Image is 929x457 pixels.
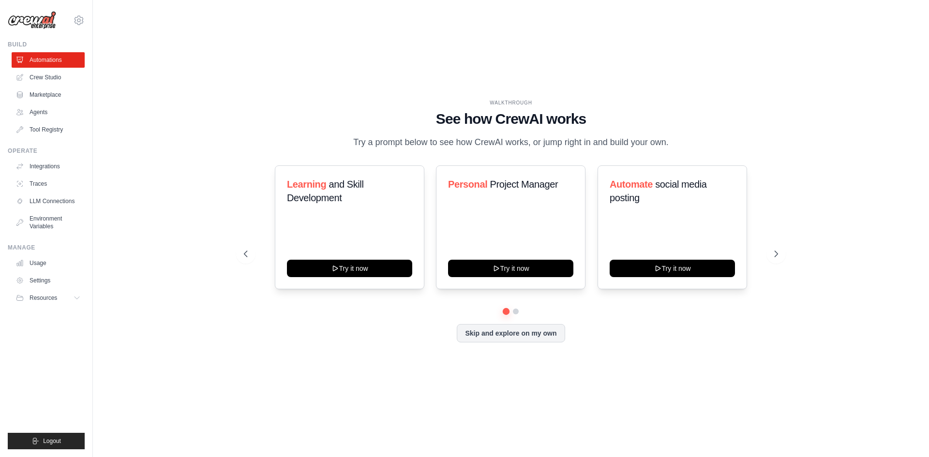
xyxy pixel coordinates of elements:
span: Learning [287,179,326,190]
a: Settings [12,273,85,288]
p: Try a prompt below to see how CrewAI works, or jump right in and build your own. [348,135,674,149]
button: Logout [8,433,85,449]
h1: See how CrewAI works [244,110,778,128]
span: Automate [610,179,653,190]
div: Build [8,41,85,48]
a: Usage [12,255,85,271]
a: Tool Registry [12,122,85,137]
div: Operate [8,147,85,155]
div: Manage [8,244,85,251]
button: Try it now [448,260,573,277]
a: Agents [12,104,85,120]
button: Resources [12,290,85,306]
div: WALKTHROUGH [244,99,778,106]
img: Logo [8,11,56,29]
span: Logout [43,437,61,445]
span: and Skill Development [287,179,363,203]
a: Marketplace [12,87,85,103]
a: Crew Studio [12,70,85,85]
a: Automations [12,52,85,68]
a: Environment Variables [12,211,85,234]
button: Skip and explore on my own [457,324,565,342]
span: Personal [448,179,487,190]
button: Try it now [287,260,412,277]
span: social media posting [610,179,707,203]
span: Resources [30,294,57,302]
span: Project Manager [490,179,558,190]
a: LLM Connections [12,193,85,209]
a: Traces [12,176,85,192]
a: Integrations [12,159,85,174]
button: Try it now [610,260,735,277]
